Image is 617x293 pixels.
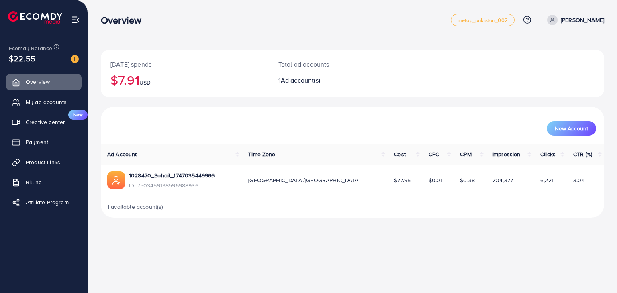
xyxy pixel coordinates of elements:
iframe: Chat [583,257,611,287]
span: New Account [555,126,588,131]
a: Product Links [6,154,82,170]
span: metap_pakistan_002 [458,18,508,23]
span: New [68,110,88,120]
h2: $7.91 [110,72,259,87]
span: Ecomdy Balance [9,44,52,52]
span: Ad Account [107,150,137,158]
img: image [71,55,79,63]
span: 6,221 [540,176,554,184]
span: $22.55 [9,53,35,64]
span: Creative center [26,118,65,126]
span: Payment [26,138,48,146]
span: CPM [460,150,471,158]
span: 3.04 [573,176,585,184]
h3: Overview [101,14,148,26]
a: [PERSON_NAME] [544,15,604,25]
span: CPC [429,150,439,158]
span: Billing [26,178,42,186]
span: $0.01 [429,176,443,184]
span: Ad account(s) [281,76,320,85]
span: ID: 7503459198596988936 [129,181,215,189]
a: Affiliate Program [6,194,82,210]
p: Total ad accounts [278,59,385,69]
span: Overview [26,78,50,86]
img: logo [8,11,62,24]
span: $77.95 [394,176,411,184]
span: Product Links [26,158,60,166]
a: 1028470_Sohail_1747035449966 [129,171,215,179]
img: ic-ads-acc.e4c84228.svg [107,171,125,189]
span: My ad accounts [26,98,67,106]
a: Payment [6,134,82,150]
span: [GEOGRAPHIC_DATA]/[GEOGRAPHIC_DATA] [248,176,360,184]
span: 1 available account(s) [107,203,163,211]
h2: 1 [278,77,385,84]
p: [PERSON_NAME] [561,15,604,25]
a: Overview [6,74,82,90]
span: Impression [492,150,521,158]
span: Clicks [540,150,556,158]
a: My ad accounts [6,94,82,110]
span: Affiliate Program [26,198,69,206]
span: Time Zone [248,150,275,158]
p: [DATE] spends [110,59,259,69]
span: 204,377 [492,176,513,184]
a: Billing [6,174,82,190]
a: metap_pakistan_002 [451,14,515,26]
span: Cost [394,150,406,158]
span: $0.38 [460,176,475,184]
span: USD [139,79,151,87]
button: New Account [547,121,596,136]
a: Creative centerNew [6,114,82,130]
img: menu [71,15,80,24]
span: CTR (%) [573,150,592,158]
